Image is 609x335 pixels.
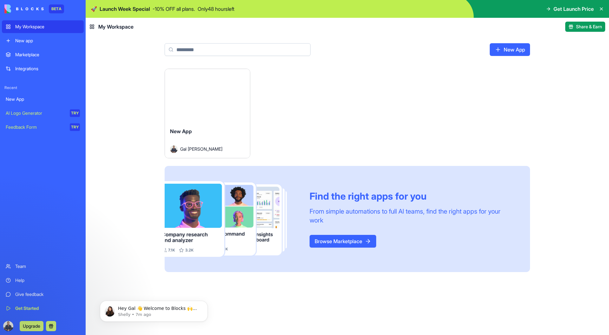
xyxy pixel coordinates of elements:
[565,22,605,32] button: Share & Earn
[6,124,65,130] div: Feedback Form
[20,323,43,329] a: Upgrade
[2,107,84,120] a: AI Logo GeneratorTRY
[170,128,192,134] span: New App
[98,23,134,31] span: My Workspace
[15,305,80,311] div: Get Started
[310,235,376,248] a: Browse Marketplace
[15,277,80,284] div: Help
[90,287,217,332] iframe: Intercom notifications message
[2,260,84,273] a: Team
[170,145,178,153] img: Avatar
[180,146,222,152] span: Gal [PERSON_NAME]
[2,302,84,315] a: Get Started
[576,24,602,30] span: Share & Earn
[4,4,44,13] img: logo
[91,5,97,13] span: 🚀
[490,43,530,56] a: New App
[2,93,84,106] a: New App
[2,48,84,61] a: Marketplace
[2,20,84,33] a: My Workspace
[70,123,80,131] div: TRY
[2,85,84,90] span: Recent
[2,274,84,287] a: Help
[49,4,64,13] div: BETA
[20,321,43,331] button: Upgrade
[165,181,299,257] img: Frame_181_egmpey.png
[310,207,515,225] div: From simple automations to full AI teams, find the right apps for your work
[3,321,13,331] img: ACg8ocK0ZZ79tusWMWeoIvOFE8aXmGpuIfo7nPibXGvhJbzD1mzKNMM=s96-c
[198,5,234,13] p: Only 48 hours left
[6,110,65,116] div: AI Logo Generator
[15,263,80,270] div: Team
[100,5,150,13] span: Launch Week Special
[15,65,80,72] div: Integrations
[15,291,80,297] div: Give feedback
[4,4,64,13] a: BETA
[553,5,594,13] span: Get Launch Price
[15,51,80,58] div: Marketplace
[153,5,195,13] p: - 10 % OFF all plans.
[15,38,80,44] div: New app
[165,69,250,158] a: New AppAvatarGal [PERSON_NAME]
[310,190,515,202] div: Find the right apps for you
[2,121,84,133] a: Feedback FormTRY
[6,96,80,102] div: New App
[2,288,84,301] a: Give feedback
[2,62,84,75] a: Integrations
[70,109,80,117] div: TRY
[15,24,80,30] div: My Workspace
[2,34,84,47] a: New app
